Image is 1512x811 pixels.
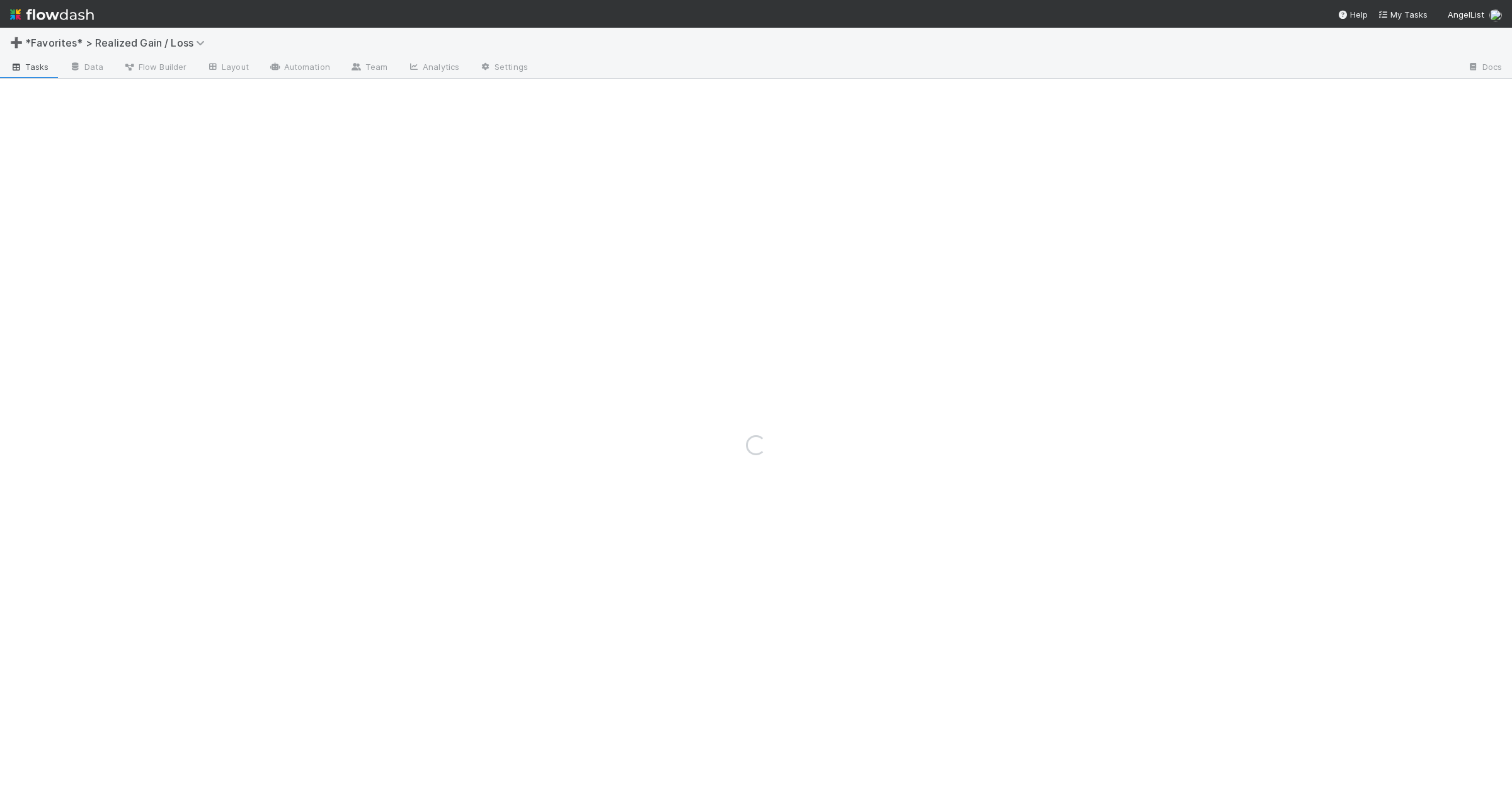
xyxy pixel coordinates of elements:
a: My Tasks [1378,8,1428,21]
span: Flow Builder [123,60,186,73]
span: ➕ [10,37,23,48]
a: Data [59,58,113,78]
img: logo-inverted-e16ddd16eac7371096b0.svg [10,4,94,25]
img: avatar_04ed6c9e-3b93-401c-8c3a-8fad1b1fc72c.png [1489,9,1502,21]
span: My Tasks [1378,9,1428,20]
a: Layout [197,58,259,78]
a: Team [340,58,398,78]
span: *Favorites* > Realized Gain / Loss [25,37,211,49]
a: Docs [1457,58,1512,78]
span: Tasks [10,60,49,73]
a: Analytics [398,58,469,78]
a: Flow Builder [113,58,197,78]
span: AngelList [1448,9,1484,20]
a: Automation [259,58,340,78]
a: Settings [469,58,538,78]
div: Help [1337,8,1368,21]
